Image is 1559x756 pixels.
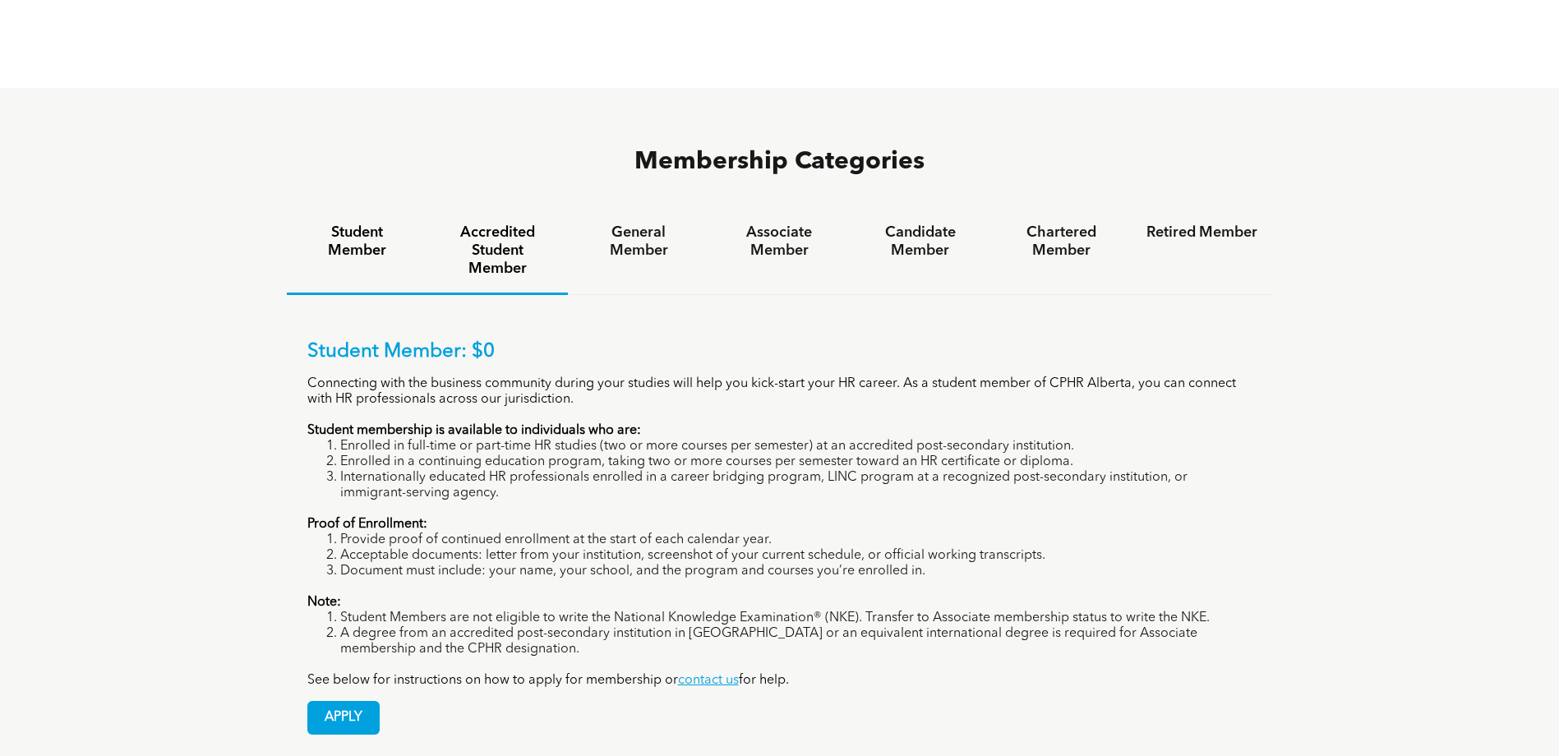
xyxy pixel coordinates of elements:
strong: Proof of Enrollment: [307,518,427,531]
a: contact us [678,674,739,687]
li: Document must include: your name, your school, and the program and courses you’re enrolled in. [340,564,1252,579]
li: Internationally educated HR professionals enrolled in a career bridging program, LINC program at ... [340,470,1252,501]
h4: Chartered Member [1006,224,1117,260]
li: Provide proof of continued enrollment at the start of each calendar year. [340,532,1252,548]
li: Enrolled in full-time or part-time HR studies (two or more courses per semester) at an accredited... [340,439,1252,454]
p: Student Member: $0 [307,340,1252,364]
h4: Retired Member [1146,224,1257,242]
li: Acceptable documents: letter from your institution, screenshot of your current schedule, or offic... [340,548,1252,564]
h4: Student Member [302,224,413,260]
p: Connecting with the business community during your studies will help you kick-start your HR caree... [307,376,1252,408]
a: APPLY [307,701,380,735]
span: APPLY [308,702,379,734]
h4: Accredited Student Member [442,224,553,278]
li: A degree from an accredited post-secondary institution in [GEOGRAPHIC_DATA] or an equivalent inte... [340,626,1252,657]
li: Enrolled in a continuing education program, taking two or more courses per semester toward an HR ... [340,454,1252,470]
h4: Candidate Member [865,224,976,260]
strong: Student membership is available to individuals who are: [307,424,641,437]
h4: General Member [583,224,694,260]
h4: Associate Member [724,224,835,260]
strong: Note: [307,596,341,609]
span: Membership Categories [634,150,925,174]
p: See below for instructions on how to apply for membership or for help. [307,673,1252,689]
li: Student Members are not eligible to write the National Knowledge Examination® (NKE). Transfer to ... [340,611,1252,626]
